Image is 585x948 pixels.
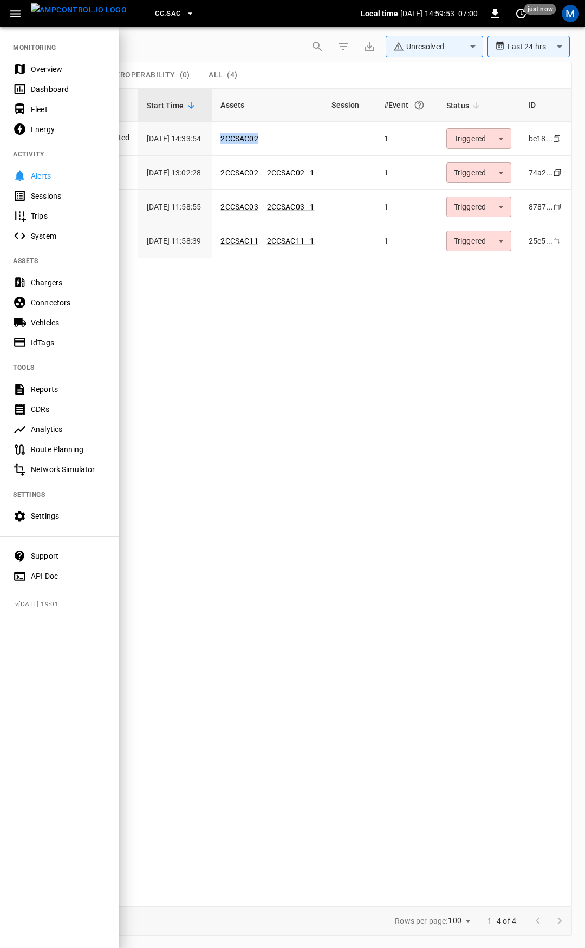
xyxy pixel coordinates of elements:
button: set refresh interval [512,5,530,22]
div: Energy [31,124,106,135]
div: CDRs [31,404,106,415]
div: profile-icon [562,5,579,22]
div: Settings [31,511,106,521]
div: Vehicles [31,317,106,328]
div: Trips [31,211,106,221]
div: Network Simulator [31,464,106,475]
div: API Doc [31,571,106,581]
div: Sessions [31,191,106,201]
div: Connectors [31,297,106,308]
div: Dashboard [31,84,106,95]
div: Reports [31,384,106,395]
span: just now [524,4,556,15]
div: Fleet [31,104,106,115]
p: [DATE] 14:59:53 -07:00 [400,8,478,19]
div: Route Planning [31,444,106,455]
p: Local time [361,8,398,19]
div: Alerts [31,171,106,181]
img: ampcontrol.io logo [31,3,127,17]
span: v [DATE] 19:01 [15,599,110,610]
div: System [31,231,106,241]
div: Support [31,551,106,561]
div: Chargers [31,277,106,288]
div: IdTags [31,337,106,348]
div: Analytics [31,424,106,435]
div: Overview [31,64,106,75]
span: CC.SAC [155,8,180,20]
